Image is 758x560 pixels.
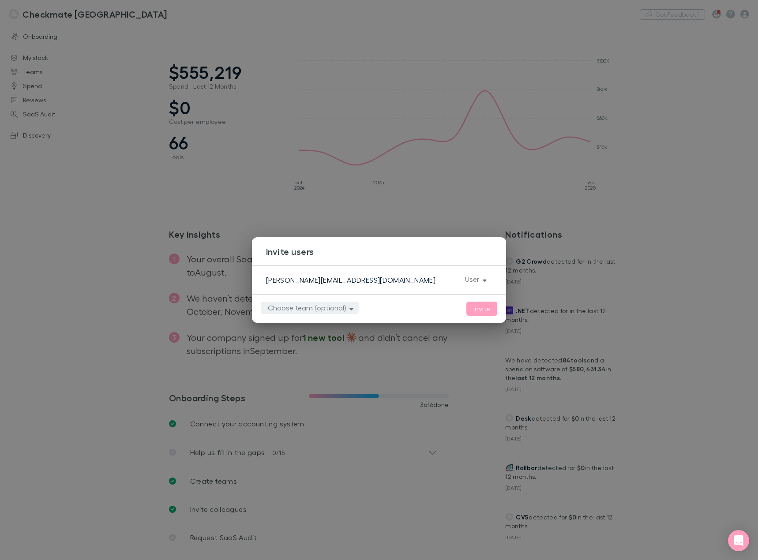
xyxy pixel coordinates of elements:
div: Open Intercom Messenger [728,530,749,551]
textarea: [PERSON_NAME][EMAIL_ADDRESS][DOMAIN_NAME] [266,275,458,285]
button: Choose team (optional) [261,302,359,314]
h3: Invite users [266,246,506,257]
button: User [458,273,492,285]
button: Invite [466,302,497,316]
div: Enter email (separate emails using a comma) [266,273,458,287]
